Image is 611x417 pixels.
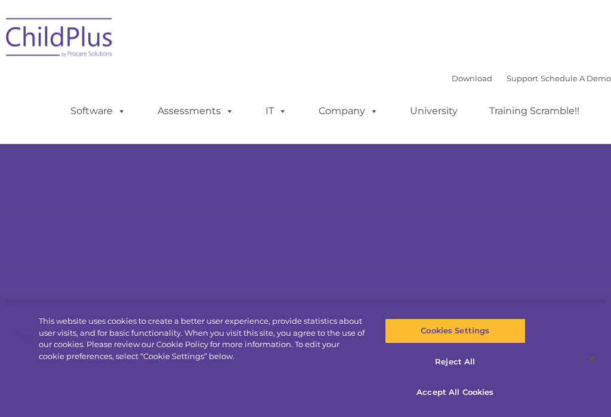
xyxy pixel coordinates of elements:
div: This website uses cookies to create a better user experience, provide statistics about user visit... [39,315,366,362]
a: Schedule A Demo [541,73,611,83]
button: Cookies Settings [385,318,526,344]
button: Accept All Cookies [385,380,526,405]
a: University [398,99,470,123]
a: Training Scramble!! [477,99,591,123]
button: Close [579,346,605,372]
a: Company [307,99,390,123]
a: Software [58,99,138,123]
button: Reject All [385,349,526,375]
a: IT [254,99,299,123]
a: Support [507,73,538,83]
a: Download [452,73,492,83]
a: Assessments [146,99,246,123]
font: | [452,73,611,83]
